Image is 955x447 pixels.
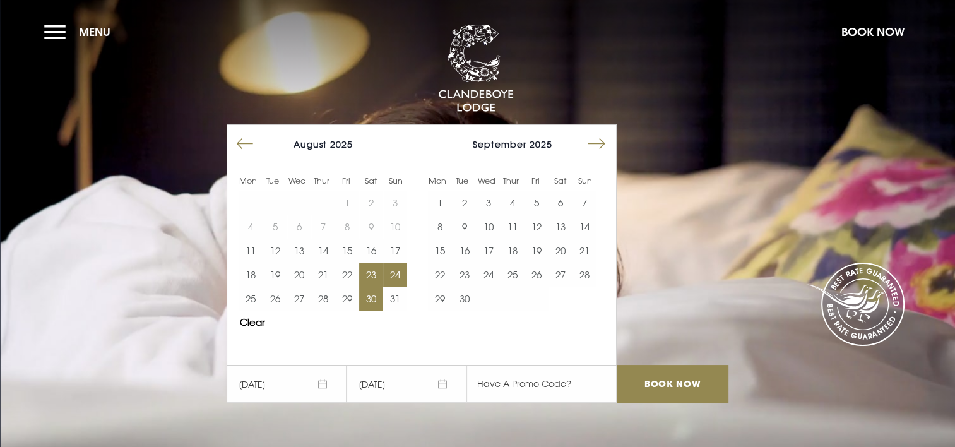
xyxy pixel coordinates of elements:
td: Choose Sunday, September 21, 2025 as your start date. [572,239,596,263]
button: 25 [501,263,525,287]
button: 27 [549,263,572,287]
td: Choose Wednesday, September 24, 2025 as your start date. [477,263,501,287]
span: [DATE] [227,365,347,403]
td: Choose Monday, September 15, 2025 as your start date. [428,239,452,263]
button: 5 [525,191,549,215]
button: 4 [501,191,525,215]
button: 19 [525,239,549,263]
button: 2 [452,191,476,215]
button: 16 [359,239,383,263]
td: Choose Monday, September 1, 2025 as your start date. [428,191,452,215]
td: Choose Monday, September 8, 2025 as your start date. [428,215,452,239]
td: Choose Wednesday, September 17, 2025 as your start date. [477,239,501,263]
td: Choose Friday, September 5, 2025 as your start date. [525,191,549,215]
button: 13 [287,239,311,263]
button: 18 [501,239,525,263]
button: 9 [452,215,476,239]
button: 13 [549,215,572,239]
td: Choose Thursday, September 4, 2025 as your start date. [501,191,525,215]
span: Menu [79,25,110,39]
td: Choose Monday, August 18, 2025 as your start date. [239,263,263,287]
td: Choose Friday, September 26, 2025 as your start date. [525,263,549,287]
button: 17 [383,239,407,263]
td: Choose Thursday, September 25, 2025 as your start date. [501,263,525,287]
button: 12 [525,215,549,239]
button: 14 [311,239,335,263]
td: Selected. Sunday, August 24, 2025 [383,263,407,287]
td: Choose Wednesday, August 27, 2025 as your start date. [287,287,311,311]
button: 22 [428,263,452,287]
td: Choose Sunday, August 31, 2025 as your start date. [383,287,407,311]
button: Menu [44,18,117,45]
td: Choose Saturday, August 30, 2025 as your start date. [359,287,383,311]
td: Choose Friday, September 19, 2025 as your start date. [525,239,549,263]
td: Choose Tuesday, September 16, 2025 as your start date. [452,239,476,263]
span: August [294,139,327,150]
td: Choose Wednesday, September 3, 2025 as your start date. [477,191,501,215]
span: 2025 [330,139,353,150]
button: 17 [477,239,501,263]
button: 28 [572,263,596,287]
input: Have A Promo Code? [466,365,617,403]
td: Choose Thursday, August 28, 2025 as your start date. [311,287,335,311]
td: Choose Wednesday, August 20, 2025 as your start date. [287,263,311,287]
td: Selected. Saturday, August 23, 2025 [359,263,383,287]
td: Choose Monday, August 11, 2025 as your start date. [239,239,263,263]
button: 22 [335,263,359,287]
td: Choose Tuesday, September 30, 2025 as your start date. [452,287,476,311]
td: Choose Saturday, September 20, 2025 as your start date. [549,239,572,263]
td: Choose Thursday, August 21, 2025 as your start date. [311,263,335,287]
button: 15 [428,239,452,263]
button: Move forward to switch to the next month. [584,132,608,156]
td: Choose Saturday, September 13, 2025 as your start date. [549,215,572,239]
button: 21 [311,263,335,287]
button: 1 [428,191,452,215]
span: 2025 [530,139,552,150]
span: September [473,139,526,150]
button: 29 [428,287,452,311]
button: 16 [452,239,476,263]
button: 15 [335,239,359,263]
button: 20 [287,263,311,287]
td: Choose Tuesday, September 23, 2025 as your start date. [452,263,476,287]
td: Choose Tuesday, August 19, 2025 as your start date. [263,263,287,287]
button: 7 [572,191,596,215]
td: Choose Monday, August 25, 2025 as your start date. [239,287,263,311]
td: Choose Friday, September 12, 2025 as your start date. [525,215,549,239]
button: 3 [477,191,501,215]
button: 30 [452,287,476,311]
td: Choose Thursday, August 14, 2025 as your start date. [311,239,335,263]
td: Choose Sunday, September 14, 2025 as your start date. [572,215,596,239]
button: 28 [311,287,335,311]
button: 18 [239,263,263,287]
td: Choose Monday, September 22, 2025 as your start date. [428,263,452,287]
td: Choose Wednesday, September 10, 2025 as your start date. [477,215,501,239]
button: 14 [572,215,596,239]
button: 19 [263,263,287,287]
button: 12 [263,239,287,263]
td: Choose Tuesday, September 9, 2025 as your start date. [452,215,476,239]
td: Choose Sunday, August 17, 2025 as your start date. [383,239,407,263]
button: 26 [525,263,549,287]
button: 31 [383,287,407,311]
input: Book Now [617,365,728,403]
img: Clandeboye Lodge [438,25,514,113]
button: 10 [477,215,501,239]
td: Choose Friday, August 15, 2025 as your start date. [335,239,359,263]
td: Choose Saturday, August 16, 2025 as your start date. [359,239,383,263]
td: Choose Monday, September 29, 2025 as your start date. [428,287,452,311]
span: [DATE] [347,365,466,403]
button: 11 [239,239,263,263]
button: Move backward to switch to the previous month. [233,132,257,156]
button: 27 [287,287,311,311]
button: 29 [335,287,359,311]
button: 8 [428,215,452,239]
td: Choose Sunday, September 28, 2025 as your start date. [572,263,596,287]
button: 24 [383,263,407,287]
td: Choose Thursday, September 18, 2025 as your start date. [501,239,525,263]
button: 23 [452,263,476,287]
button: 25 [239,287,263,311]
button: Book Now [835,18,911,45]
td: Choose Friday, August 22, 2025 as your start date. [335,263,359,287]
button: 6 [549,191,572,215]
